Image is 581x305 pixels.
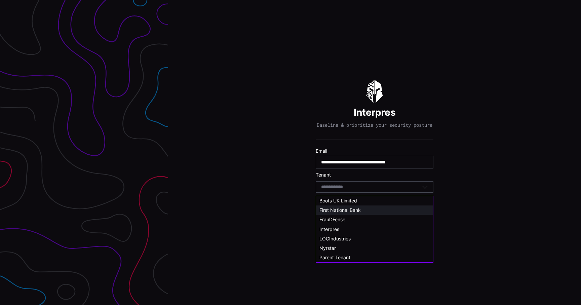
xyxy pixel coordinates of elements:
[317,122,432,128] p: Baseline & prioritize your security posture
[354,106,396,118] h1: Interpres
[316,172,433,178] label: Tenant
[316,148,433,154] label: Email
[319,236,351,241] span: LOCIndustries
[319,226,339,232] span: Interpres
[319,245,336,251] span: Nyrstar
[319,255,350,260] span: Parent Tenant
[319,207,361,213] span: First National Bank
[422,184,428,190] button: Toggle options menu
[319,217,345,222] span: FrauDFense
[319,198,357,203] span: Boots UK Limited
